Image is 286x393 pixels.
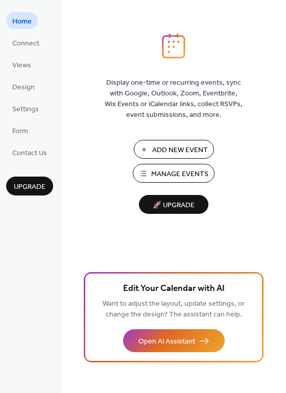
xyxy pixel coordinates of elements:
[6,12,38,29] a: Home
[6,78,41,95] a: Design
[6,56,37,73] a: Views
[12,16,32,27] span: Home
[139,195,208,214] button: 🚀 Upgrade
[6,34,45,51] a: Connect
[162,33,185,59] img: logo_icon.svg
[138,336,195,347] span: Open AI Assistant
[123,329,225,352] button: Open AI Assistant
[12,60,31,71] span: Views
[14,182,45,192] span: Upgrade
[152,145,208,156] span: Add New Event
[6,177,53,195] button: Upgrade
[105,78,243,120] span: Display one-time or recurring events, sync with Google, Outlook, Zoom, Eventbrite, Wix Events or ...
[12,104,39,115] span: Settings
[12,38,39,49] span: Connect
[103,297,245,322] span: Want to adjust the layout, update settings, or change the design? The assistant can help.
[123,282,225,296] span: Edit Your Calendar with AI
[12,126,28,137] span: Form
[145,199,202,212] span: 🚀 Upgrade
[6,122,34,139] a: Form
[6,144,53,161] a: Contact Us
[151,169,208,180] span: Manage Events
[6,100,45,117] a: Settings
[134,140,214,159] button: Add New Event
[12,148,47,159] span: Contact Us
[133,164,214,183] button: Manage Events
[12,82,35,93] span: Design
